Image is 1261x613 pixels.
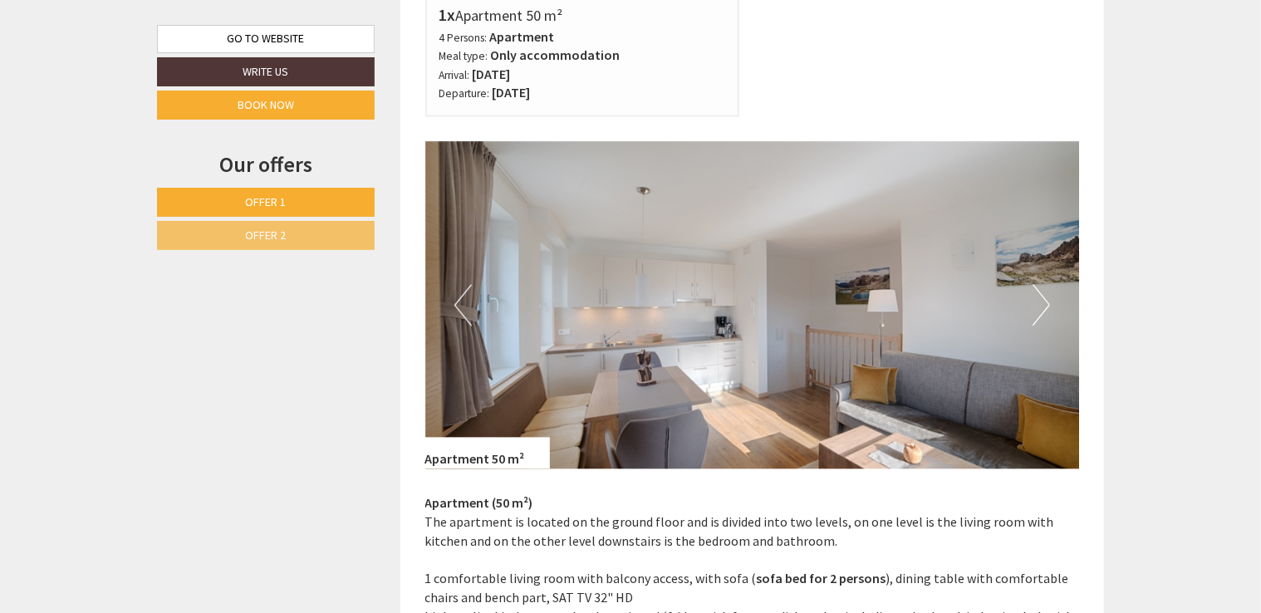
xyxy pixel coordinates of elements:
[439,3,726,27] div: Apartment 50 m²
[157,149,375,179] div: Our offers
[13,46,193,96] div: Hello, how can we help you?
[425,142,1080,469] img: image
[757,571,886,587] strong: sofa bed for 2 persons
[26,49,184,62] div: Appartements [PERSON_NAME]
[297,13,357,42] div: [DATE]
[157,91,375,120] a: Book now
[1033,285,1050,326] button: Next
[246,194,287,209] span: Offer 1
[491,47,621,63] b: Only accommodation
[157,57,375,86] a: Write us
[439,68,470,82] small: Arrival:
[439,4,456,25] b: 1x
[473,66,511,82] b: [DATE]
[439,31,488,45] small: 4 Persons:
[425,495,533,512] strong: Apartment (50 m²)
[493,85,531,101] b: [DATE]
[577,438,655,467] button: Send
[246,228,287,243] span: Offer 2
[490,28,555,45] b: Apartment
[157,25,375,53] a: Go to website
[439,49,488,63] small: Meal type:
[439,87,490,101] small: Departure:
[26,81,184,93] small: 09:49
[454,285,472,326] button: Previous
[425,438,550,469] div: Apartment 50 m²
